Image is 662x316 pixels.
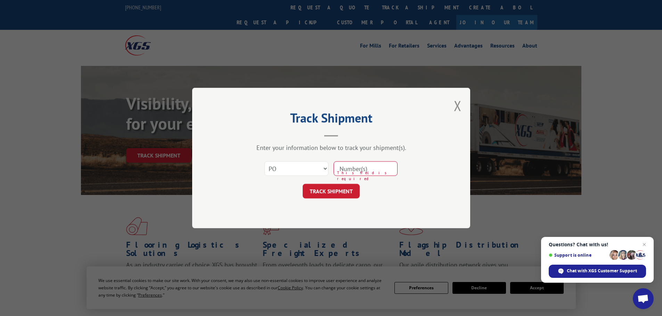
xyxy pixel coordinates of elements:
[549,265,646,278] div: Chat with XGS Customer Support
[549,242,646,247] span: Questions? Chat with us!
[640,240,648,249] span: Close chat
[337,170,398,181] span: This field is required
[549,253,607,258] span: Support is online
[567,268,637,274] span: Chat with XGS Customer Support
[633,288,654,309] div: Open chat
[334,161,398,176] input: Number(s)
[454,96,461,115] button: Close modal
[227,113,435,126] h2: Track Shipment
[303,184,360,198] button: TRACK SHIPMENT
[227,144,435,152] div: Enter your information below to track your shipment(s).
